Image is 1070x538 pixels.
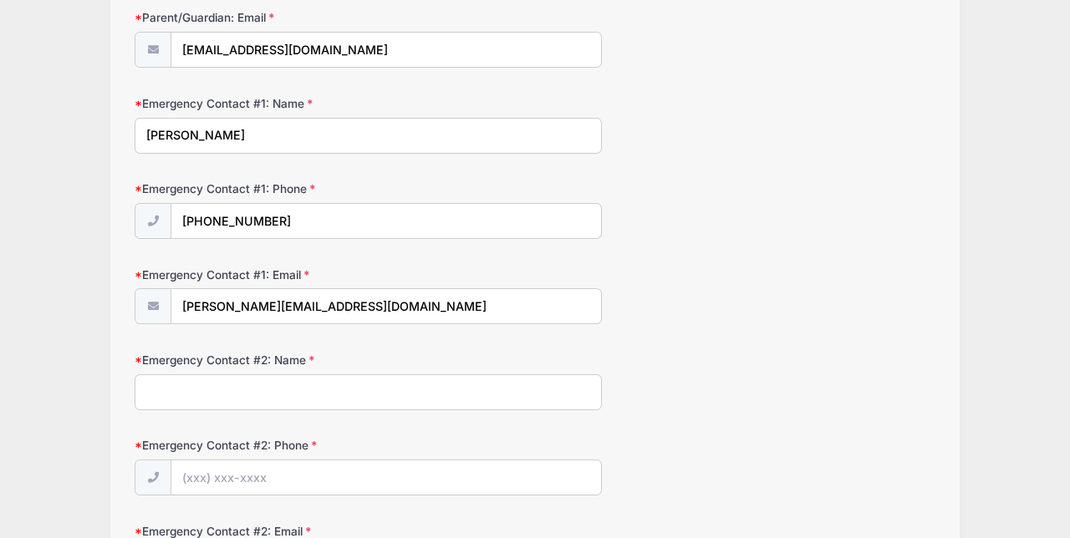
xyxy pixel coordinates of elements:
[135,180,401,197] label: Emergency Contact #1: Phone
[171,288,602,324] input: email@email.com
[135,352,401,368] label: Emergency Contact #2: Name
[135,9,401,26] label: Parent/Guardian: Email
[135,437,401,454] label: Emergency Contact #2: Phone
[171,203,602,239] input: (xxx) xxx-xxxx
[135,95,401,112] label: Emergency Contact #1: Name
[171,459,602,495] input: (xxx) xxx-xxxx
[171,32,602,68] input: email@email.com
[135,266,401,283] label: Emergency Contact #1: Email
